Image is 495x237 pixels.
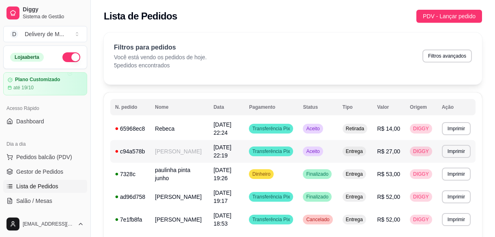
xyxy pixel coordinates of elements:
[338,99,372,115] th: Tipo
[411,194,431,200] span: DIGGY
[115,125,145,133] div: 65968ec8
[3,165,87,178] a: Gestor de Pedidos
[3,3,87,23] a: DiggySistema de Gestão
[3,151,87,164] button: Pedidos balcão (PDV)
[214,167,231,181] span: [DATE] 19:26
[442,190,471,203] button: Imprimir
[442,168,471,181] button: Imprimir
[23,6,84,13] span: Diggy
[251,171,272,177] span: Dinheiro
[372,99,405,115] th: Valor
[114,61,207,69] p: 5 pedidos encontrados
[150,163,208,185] td: paulinha pinta junho
[3,102,87,115] div: Acesso Rápido
[114,53,207,61] p: Você está vendo os pedidos de hoje.
[377,148,400,155] span: R$ 27,00
[251,194,291,200] span: Transferência Pix
[214,121,231,136] span: [DATE] 22:24
[251,148,291,155] span: Transferência Pix
[411,125,431,132] span: DIGGY
[3,115,87,128] a: Dashboard
[422,50,472,62] button: Filtros avançados
[10,30,18,38] span: D
[16,197,52,205] span: Salão / Mesas
[411,216,431,223] span: DIGGY
[3,138,87,151] div: Dia a dia
[411,148,431,155] span: DIGGY
[214,190,231,204] span: [DATE] 19:17
[16,168,63,176] span: Gestor de Pedidos
[304,171,330,177] span: Finalizado
[437,99,476,115] th: Ação
[423,12,476,21] span: PDV - Lançar pedido
[304,125,321,132] span: Aceito
[3,194,87,207] a: Salão / Mesas
[411,171,431,177] span: DIGGY
[115,193,145,201] div: ad96d758
[3,26,87,42] button: Select a team
[23,13,84,20] span: Sistema de Gestão
[214,144,231,159] span: [DATE] 22:19
[416,10,482,23] button: PDV - Lançar pedido
[150,117,208,140] td: Rebeca
[115,170,145,178] div: 7328c
[150,140,208,163] td: [PERSON_NAME]
[442,145,471,158] button: Imprimir
[115,147,145,155] div: c94a578b
[3,72,87,95] a: Plano Customizadoaté 19/10
[344,194,364,200] span: Entrega
[62,52,80,62] button: Alterar Status
[3,209,87,222] a: Diggy Botnovo
[15,77,60,83] article: Plano Customizado
[209,99,244,115] th: Data
[344,216,364,223] span: Entrega
[214,212,231,227] span: [DATE] 18:53
[150,185,208,208] td: [PERSON_NAME]
[377,171,400,177] span: R$ 53,00
[114,43,207,52] p: Filtros para pedidos
[344,171,364,177] span: Entrega
[304,216,331,223] span: Cancelado
[298,99,337,115] th: Status
[25,30,64,38] div: Delivery de M ...
[10,53,44,62] div: Loja aberta
[3,180,87,193] a: Lista de Pedidos
[13,84,34,91] article: até 19/10
[110,99,150,115] th: N. pedido
[377,194,400,200] span: R$ 52,00
[304,148,321,155] span: Aceito
[244,99,298,115] th: Pagamento
[115,215,145,224] div: 7e1fb8fa
[16,117,44,125] span: Dashboard
[344,148,364,155] span: Entrega
[344,125,366,132] span: Retirada
[16,153,72,161] span: Pedidos balcão (PDV)
[251,216,291,223] span: Transferência Pix
[3,214,87,234] button: [EMAIL_ADDRESS][DOMAIN_NAME]
[150,208,208,231] td: [PERSON_NAME]
[104,10,177,23] h2: Lista de Pedidos
[304,194,330,200] span: Finalizado
[23,221,74,227] span: [EMAIL_ADDRESS][DOMAIN_NAME]
[150,99,208,115] th: Nome
[442,122,471,135] button: Imprimir
[442,213,471,226] button: Imprimir
[405,99,437,115] th: Origem
[377,216,400,223] span: R$ 52,00
[251,125,291,132] span: Transferência Pix
[16,182,58,190] span: Lista de Pedidos
[377,125,400,132] span: R$ 14,00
